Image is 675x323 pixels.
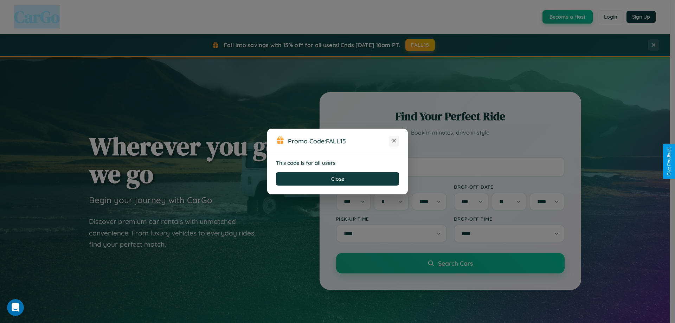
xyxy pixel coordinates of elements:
div: Give Feedback [667,147,671,176]
iframe: Intercom live chat [7,299,24,316]
h3: Promo Code: [288,137,389,145]
button: Close [276,172,399,186]
b: FALL15 [326,137,346,145]
strong: This code is for all users [276,160,335,166]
